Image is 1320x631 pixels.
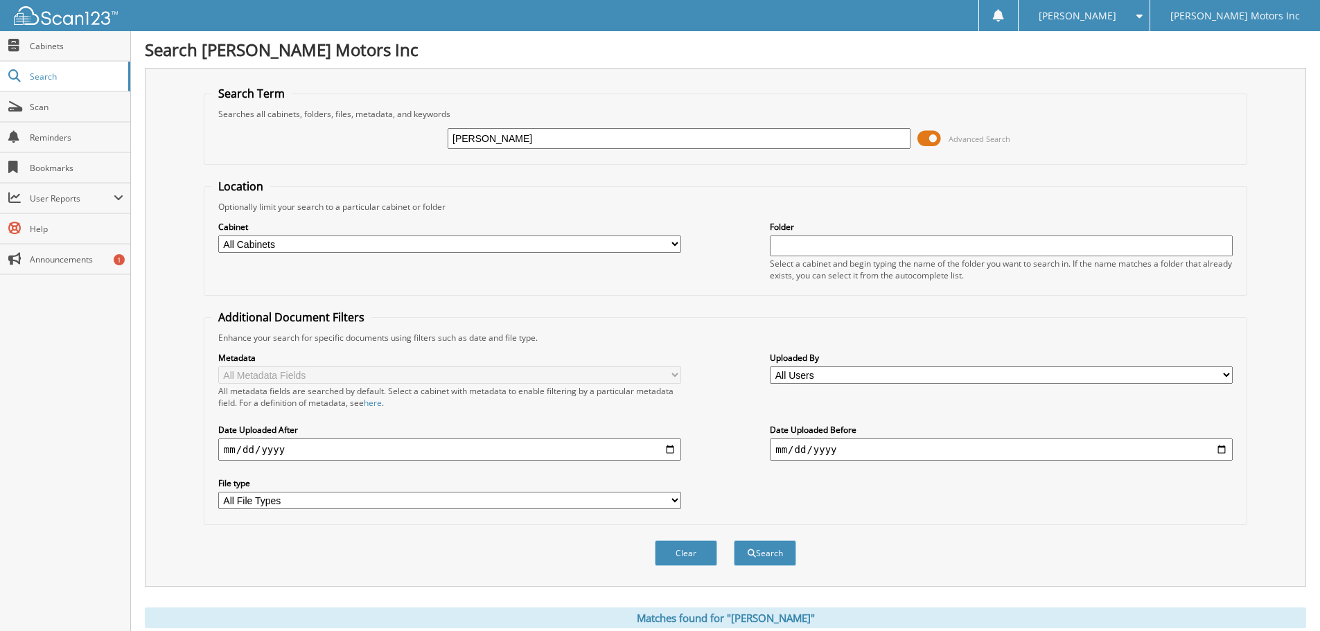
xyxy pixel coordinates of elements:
[218,385,681,409] div: All metadata fields are searched by default. Select a cabinet with metadata to enable filtering b...
[30,71,121,82] span: Search
[734,540,796,566] button: Search
[770,258,1233,281] div: Select a cabinet and begin typing the name of the folder you want to search in. If the name match...
[1039,12,1116,20] span: [PERSON_NAME]
[770,424,1233,436] label: Date Uploaded Before
[949,134,1010,144] span: Advanced Search
[30,193,114,204] span: User Reports
[211,86,292,101] legend: Search Term
[770,438,1233,461] input: end
[364,397,382,409] a: here
[211,179,270,194] legend: Location
[30,101,123,113] span: Scan
[211,108,1240,120] div: Searches all cabinets, folders, files, metadata, and keywords
[30,40,123,52] span: Cabinets
[145,38,1306,61] h1: Search [PERSON_NAME] Motors Inc
[30,223,123,235] span: Help
[30,254,123,265] span: Announcements
[218,477,681,489] label: File type
[770,221,1233,233] label: Folder
[218,352,681,364] label: Metadata
[218,424,681,436] label: Date Uploaded After
[770,352,1233,364] label: Uploaded By
[211,201,1240,213] div: Optionally limit your search to a particular cabinet or folder
[30,132,123,143] span: Reminders
[14,6,118,25] img: scan123-logo-white.svg
[30,162,123,174] span: Bookmarks
[145,607,1306,628] div: Matches found for "[PERSON_NAME]"
[218,438,681,461] input: start
[114,254,125,265] div: 1
[211,310,371,325] legend: Additional Document Filters
[211,332,1240,344] div: Enhance your search for specific documents using filters such as date and file type.
[218,221,681,233] label: Cabinet
[1170,12,1300,20] span: [PERSON_NAME] Motors Inc
[655,540,717,566] button: Clear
